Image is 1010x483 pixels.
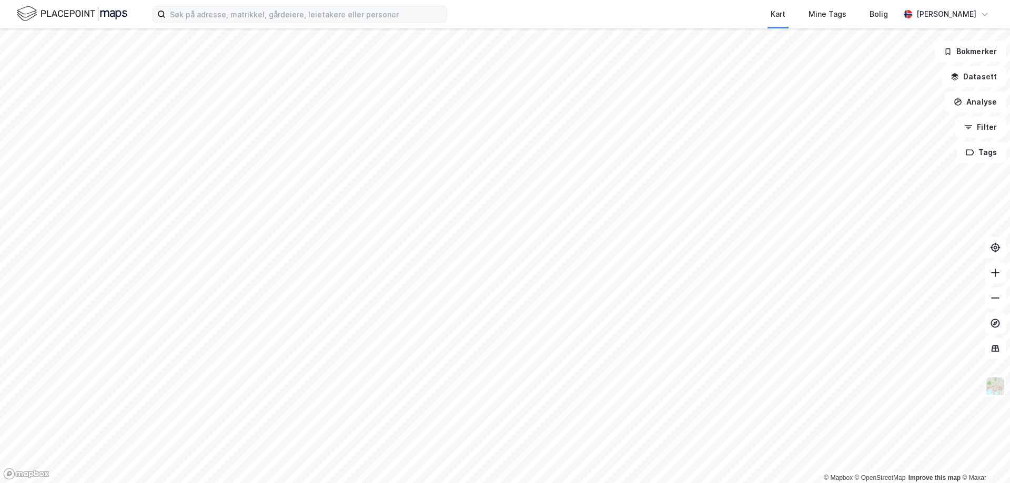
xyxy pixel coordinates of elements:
img: logo.f888ab2527a4732fd821a326f86c7f29.svg [17,5,127,23]
div: Bolig [870,8,888,20]
div: Kart [771,8,785,20]
iframe: Chat Widget [957,433,1010,483]
div: Mine Tags [809,8,846,20]
input: Søk på adresse, matrikkel, gårdeiere, leietakere eller personer [166,6,447,22]
div: [PERSON_NAME] [916,8,976,20]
